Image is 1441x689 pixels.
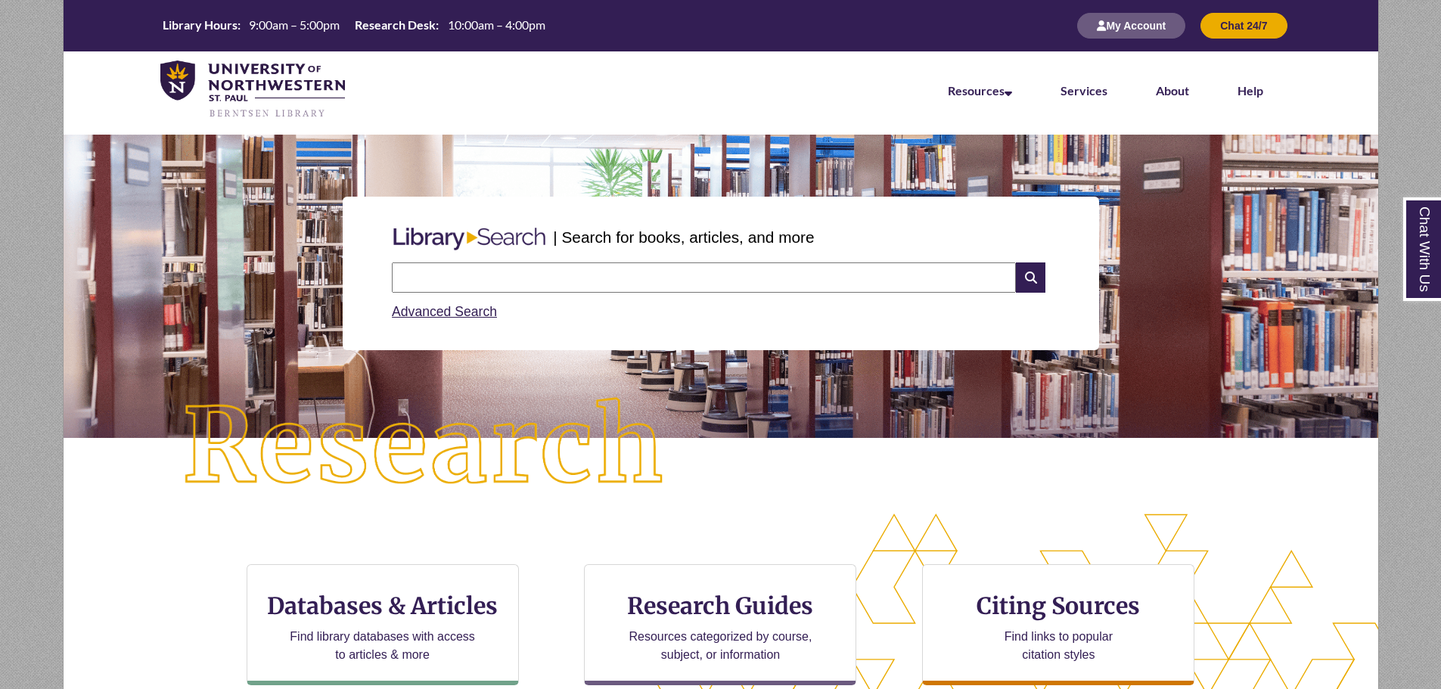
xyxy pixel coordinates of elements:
p: | Search for books, articles, and more [553,225,814,249]
button: My Account [1077,13,1185,39]
img: Research [129,344,720,550]
img: Libary Search [386,222,553,256]
h3: Databases & Articles [259,591,506,620]
a: Advanced Search [392,304,497,319]
table: Hours Today [157,17,551,33]
a: My Account [1077,19,1185,32]
a: Databases & Articles Find library databases with access to articles & more [247,564,519,685]
a: Services [1061,83,1107,98]
a: Citing Sources Find links to popular citation styles [922,564,1194,685]
th: Research Desk: [349,17,441,33]
i: Search [1016,262,1045,293]
p: Find links to popular citation styles [985,628,1132,664]
h3: Citing Sources [967,591,1151,620]
a: Hours Today [157,17,551,35]
img: UNWSP Library Logo [160,61,346,119]
p: Resources categorized by course, subject, or information [622,628,819,664]
span: 10:00am – 4:00pm [448,17,545,32]
a: Resources [948,83,1012,98]
span: 9:00am – 5:00pm [249,17,340,32]
h3: Research Guides [597,591,843,620]
p: Find library databases with access to articles & more [284,628,481,664]
button: Chat 24/7 [1200,13,1287,39]
th: Library Hours: [157,17,243,33]
a: Chat 24/7 [1200,19,1287,32]
a: Research Guides Resources categorized by course, subject, or information [584,564,856,685]
a: Help [1238,83,1263,98]
a: About [1156,83,1189,98]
